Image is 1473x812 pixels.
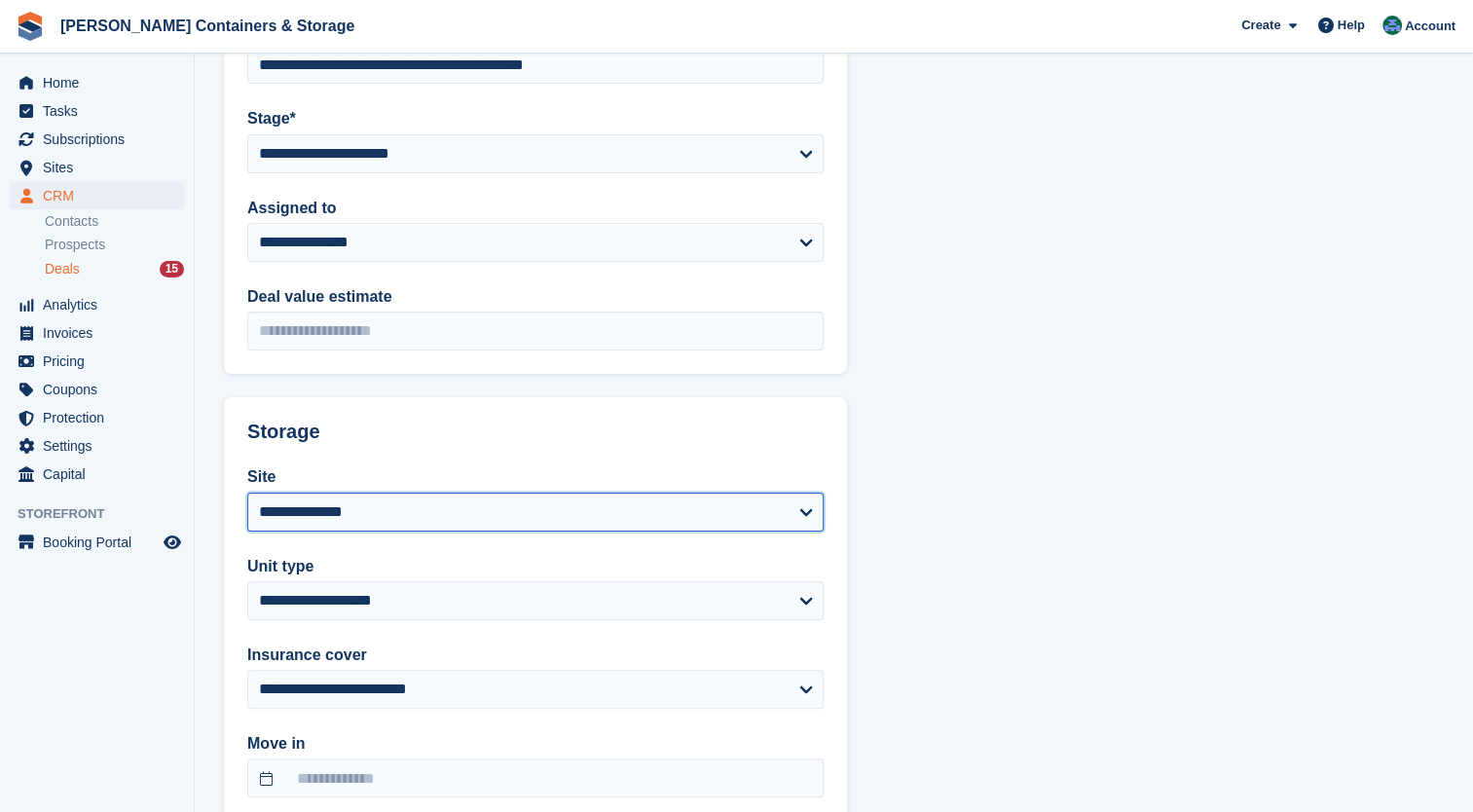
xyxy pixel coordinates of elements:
span: Storefront [18,504,194,524]
a: Contacts [45,212,184,231]
span: Protection [43,404,160,431]
a: menu [10,291,184,318]
span: Deals [45,260,80,278]
span: Prospects [45,236,105,254]
span: Capital [43,461,160,488]
h2: Storage [247,421,824,443]
a: Prospects [45,235,184,255]
a: menu [10,404,184,431]
span: Create [1241,16,1280,35]
span: Subscriptions [43,126,160,153]
span: Booking Portal [43,529,160,556]
a: [PERSON_NAME] Containers & Storage [53,10,362,42]
a: menu [10,154,184,181]
label: Deal value estimate [247,285,824,309]
span: Home [43,69,160,96]
label: Insurance cover [247,644,824,667]
span: Account [1405,17,1455,36]
a: menu [10,97,184,125]
a: Preview store [161,531,184,554]
label: Assigned to [247,197,824,220]
label: Site [247,465,824,489]
span: Sites [43,154,160,181]
a: Deals 15 [45,259,184,279]
a: menu [10,376,184,403]
span: Coupons [43,376,160,403]
label: Unit type [247,555,824,578]
a: menu [10,126,184,153]
span: Pricing [43,348,160,375]
span: CRM [43,182,160,209]
span: Tasks [43,97,160,125]
img: Ricky Sanmarco [1382,16,1402,35]
a: menu [10,461,184,488]
label: Move in [247,732,824,756]
div: 15 [160,261,184,277]
a: menu [10,182,184,209]
span: Invoices [43,319,160,347]
a: menu [10,69,184,96]
a: menu [10,319,184,347]
img: stora-icon-8386f47178a22dfd0bd8f6a31ec36ba5ce8667c1dd55bd0f319d3a0aa187defe.svg [16,12,45,41]
a: menu [10,432,184,460]
span: Help [1338,16,1365,35]
label: Stage* [247,107,824,130]
span: Analytics [43,291,160,318]
a: menu [10,529,184,556]
a: menu [10,348,184,375]
span: Settings [43,432,160,460]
